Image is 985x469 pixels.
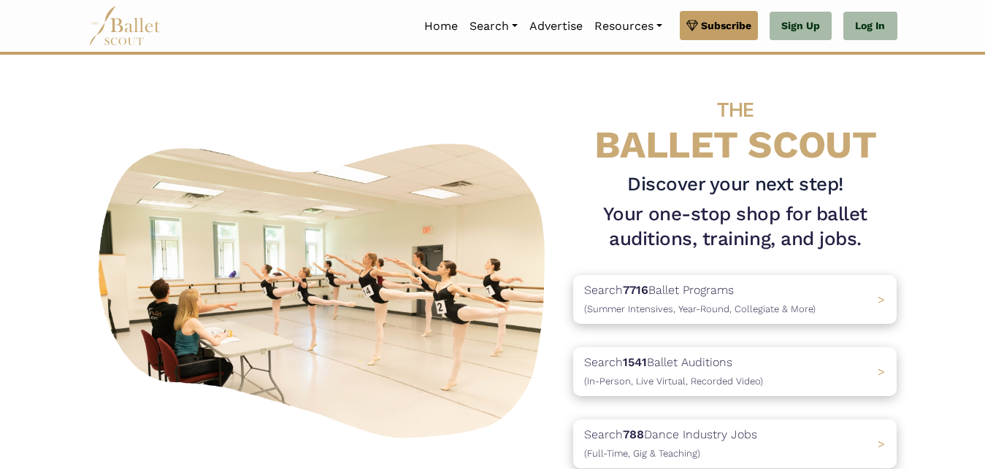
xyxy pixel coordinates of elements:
b: 7716 [623,283,648,297]
a: Search788Dance Industry Jobs(Full-Time, Gig & Teaching) > [573,419,897,468]
a: Search1541Ballet Auditions(In-Person, Live Virtual, Recorded Video) > [573,347,897,396]
p: Search Ballet Auditions [584,353,763,390]
b: 788 [623,427,644,441]
span: > [878,437,885,451]
span: (Summer Intensives, Year-Round, Collegiate & More) [584,303,816,314]
a: Sign Up [770,12,832,41]
img: A group of ballerinas talking to each other in a ballet studio [88,130,562,446]
span: THE [717,98,754,122]
a: Search [464,11,524,42]
a: Subscribe [680,11,758,40]
h3: Discover your next step! [573,172,897,197]
span: > [878,292,885,306]
a: Search7716Ballet Programs(Summer Intensives, Year-Round, Collegiate & More)> [573,275,897,324]
span: (Full-Time, Gig & Teaching) [584,448,700,459]
h1: Your one-stop shop for ballet auditions, training, and jobs. [573,202,897,252]
a: Resources [589,11,668,42]
span: (In-Person, Live Virtual, Recorded Video) [584,376,763,387]
a: Home [418,11,464,42]
a: Advertise [524,11,589,42]
img: gem.svg [686,18,698,34]
b: 1541 [623,355,647,369]
span: Subscribe [701,18,751,34]
a: Log In [843,12,897,41]
p: Search Dance Industry Jobs [584,425,757,462]
h4: BALLET SCOUT [573,84,897,166]
span: > [878,365,885,379]
p: Search Ballet Programs [584,281,816,318]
